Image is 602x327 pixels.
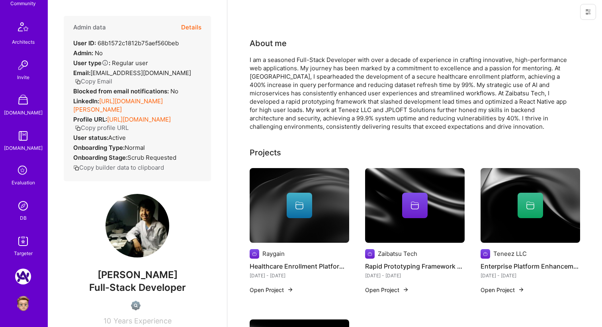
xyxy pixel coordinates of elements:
[64,269,211,281] span: [PERSON_NAME]
[365,249,375,259] img: Company logo
[108,134,126,141] span: Active
[73,97,99,105] strong: LinkedIn:
[73,24,106,31] h4: Admin data
[75,124,129,132] button: Copy profile URL
[73,39,96,47] strong: User ID:
[73,59,110,67] strong: User type :
[73,144,125,151] strong: Onboarding Type:
[73,49,93,57] strong: Admin:
[15,93,31,108] img: A Store
[378,250,417,258] div: Zaibatsu Tech
[75,79,81,85] i: icon Copy
[481,168,580,243] img: cover
[250,168,349,243] img: cover
[12,178,35,187] div: Evaluation
[250,261,349,271] h4: Healthcare Enrollment Platform Development
[12,38,35,46] div: Architects
[73,59,148,67] div: Regular user
[73,87,170,95] strong: Blocked from email notifications:
[107,116,171,123] a: [URL][DOMAIN_NAME]
[127,154,176,161] span: Scrub Requested
[250,249,259,259] img: Company logo
[73,87,178,95] div: No
[365,286,409,294] button: Open Project
[250,271,349,280] div: [DATE] - [DATE]
[365,271,465,280] div: [DATE] - [DATE]
[15,128,31,144] img: guide book
[73,69,90,77] strong: Email:
[13,296,33,312] a: User Avatar
[250,56,568,131] div: I am a seasoned Full-Stack Developer with over a decade of experience in crafting innovative, hig...
[262,250,285,258] div: Raygain
[481,286,524,294] button: Open Project
[15,57,31,73] img: Invite
[73,154,127,161] strong: Onboarding Stage:
[481,271,580,280] div: [DATE] - [DATE]
[13,269,33,284] a: A.Team: Google Calendar Integration Testing
[73,116,107,123] strong: Profile URL:
[287,286,293,293] img: arrow-right
[16,163,31,178] i: icon SelectionTeam
[106,194,169,257] img: User Avatar
[181,16,201,39] button: Details
[90,69,191,77] span: [EMAIL_ADDRESS][DOMAIN_NAME]
[73,49,103,57] div: No
[365,261,465,271] h4: Rapid Prototyping Framework Development
[365,168,465,243] img: cover
[493,250,527,258] div: Teneez LLC
[73,134,108,141] strong: User status:
[75,125,81,131] i: icon Copy
[250,286,293,294] button: Open Project
[73,165,79,171] i: icon Copy
[403,286,409,293] img: arrow-right
[104,317,111,325] span: 10
[102,59,109,66] i: Help
[131,301,141,310] img: Not Scrubbed
[481,249,490,259] img: Company logo
[75,77,112,85] button: Copy Email
[518,286,524,293] img: arrow-right
[15,296,31,312] img: User Avatar
[17,73,29,81] div: Invite
[250,37,287,49] div: About me
[14,19,33,38] img: Architects
[250,147,281,159] div: Projects
[15,269,31,284] img: A.Team: Google Calendar Integration Testing
[481,261,580,271] h4: Enterprise Platform Enhancement
[89,282,186,293] span: Full-Stack Developer
[4,108,43,117] div: [DOMAIN_NAME]
[113,317,172,325] span: Years Experience
[20,214,27,222] div: DB
[73,163,164,172] button: Copy builder data to clipboard
[73,97,163,113] a: [URL][DOMAIN_NAME][PERSON_NAME]
[125,144,145,151] span: normal
[73,39,179,47] div: 68b1572c1812b75aef560beb
[14,249,33,257] div: Targeter
[15,233,31,249] img: Skill Targeter
[15,198,31,214] img: Admin Search
[4,144,43,152] div: [DOMAIN_NAME]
